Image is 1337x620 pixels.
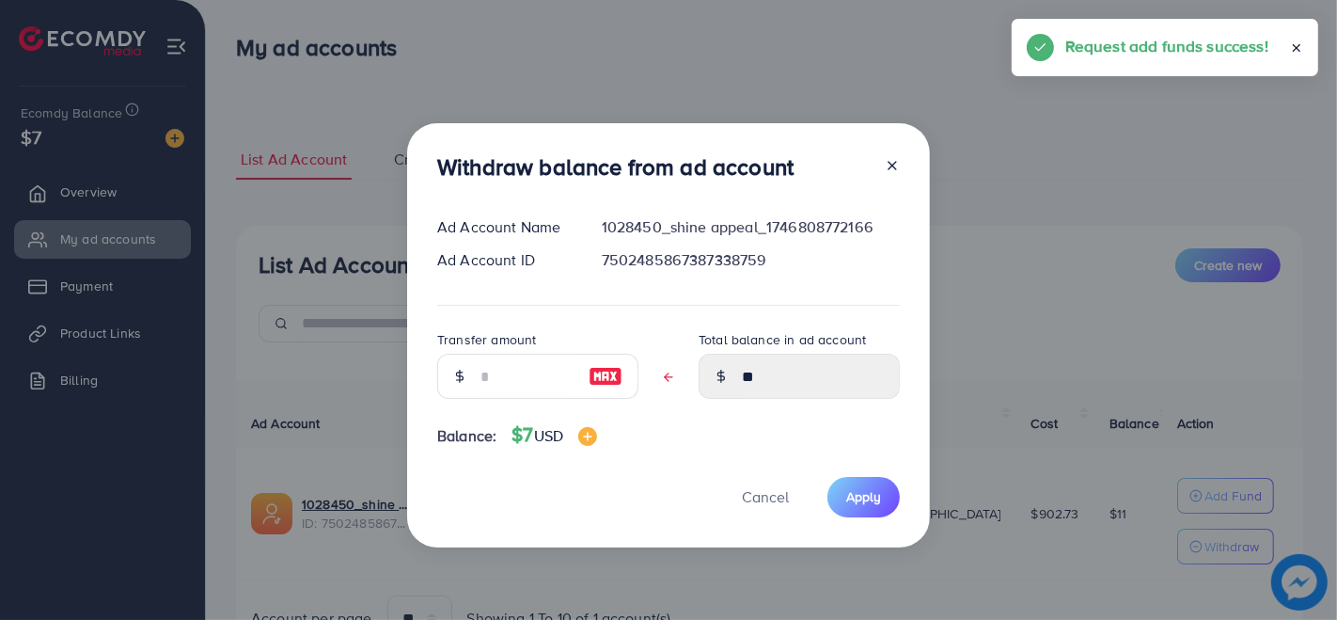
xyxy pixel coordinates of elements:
span: Balance: [437,425,496,447]
div: 1028450_shine appeal_1746808772166 [587,216,915,238]
div: 7502485867387338759 [587,249,915,271]
h4: $7 [511,423,597,447]
label: Transfer amount [437,330,536,349]
img: image [589,365,622,388]
button: Cancel [718,477,812,517]
div: Ad Account Name [422,216,587,238]
img: image [578,427,597,446]
span: Cancel [742,486,789,507]
span: Apply [846,487,881,506]
div: Ad Account ID [422,249,587,271]
h3: Withdraw balance from ad account [437,153,794,181]
button: Apply [827,477,900,517]
label: Total balance in ad account [699,330,866,349]
h5: Request add funds success! [1065,34,1268,58]
span: USD [534,425,563,446]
